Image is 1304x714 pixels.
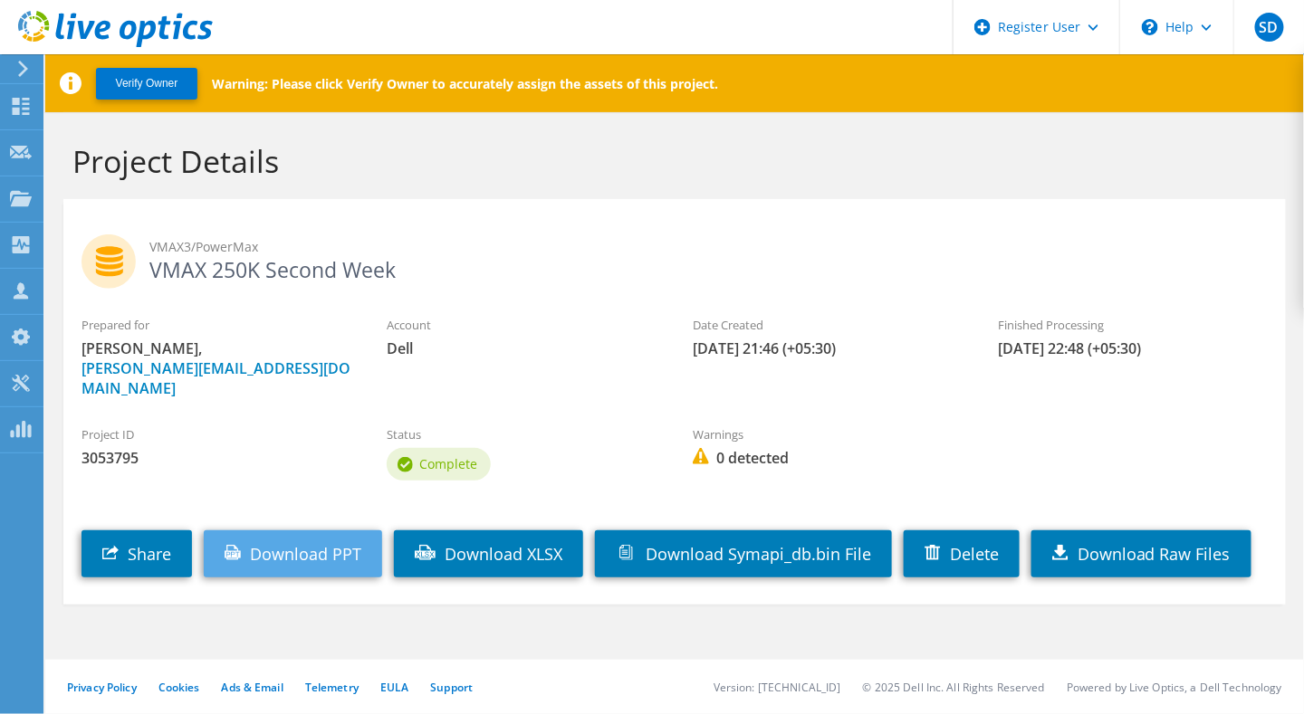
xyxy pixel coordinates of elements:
span: [DATE] 21:46 (+05:30) [693,338,962,358]
a: Cookies [158,680,200,695]
label: Prepared for [81,316,350,334]
label: Warnings [693,425,962,443]
a: Delete [904,530,1020,577]
label: Project ID [81,425,350,443]
button: Verify Owner [96,68,197,100]
span: Dell [387,338,656,358]
a: Download PPT [204,530,382,577]
a: EULA [380,680,408,695]
a: Telemetry [305,680,359,695]
label: Date Created [693,316,962,334]
span: Complete [419,455,477,472]
a: Download Symapi_db.bin File [595,530,892,577]
svg: \n [1142,19,1158,35]
label: Account [387,316,656,334]
a: Share [81,530,192,577]
span: 0 detected [693,448,962,468]
li: © 2025 Dell Inc. All Rights Reserved [863,680,1045,695]
label: Status [387,425,656,443]
span: [DATE] 22:48 (+05:30) [998,338,1267,358]
span: VMAX3/PowerMax [149,237,1268,257]
span: 3053795 [81,448,350,468]
h1: Project Details [72,142,1268,180]
a: Support [430,680,473,695]
h2: VMAX 250K Second Week [81,234,1268,280]
li: Version: [TECHNICAL_ID] [714,680,841,695]
li: Powered by Live Optics, a Dell Technology [1067,680,1282,695]
a: Privacy Policy [67,680,137,695]
a: Download XLSX [394,530,583,577]
span: SD [1255,13,1284,42]
label: Finished Processing [998,316,1267,334]
a: [PERSON_NAME][EMAIL_ADDRESS][DOMAIN_NAME] [81,358,350,398]
p: Warning: Please click Verify Owner to accurately assign the assets of this project. [212,75,718,92]
span: [PERSON_NAME], [81,338,350,398]
a: Download Raw Files [1031,530,1251,577]
a: Ads & Email [222,680,283,695]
